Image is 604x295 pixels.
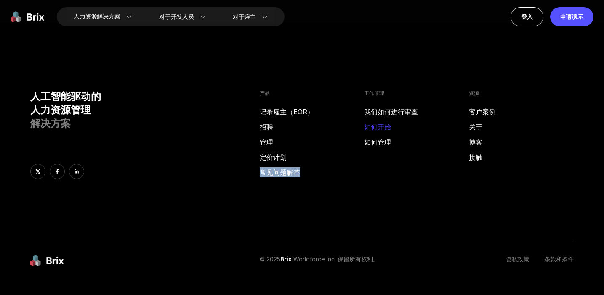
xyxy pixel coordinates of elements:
a: 招聘 [260,122,365,132]
font: 隐私政策 [506,255,529,263]
a: 常见问题解答 [260,167,365,177]
font: Worldforce Inc. 保留所有权利。 [293,255,379,263]
a: 接触 [469,152,574,162]
a: 登入 [511,7,543,26]
font: 定价计划 [260,153,287,161]
a: 客户案例 [469,107,574,117]
font: 解决方案 [30,117,71,129]
font: 人力资源解决方案 [74,12,120,21]
font: 工作原理 [364,90,384,96]
font: 招聘 [260,123,273,131]
font: © 2025 [260,255,280,263]
font: 条款和条件 [544,255,574,263]
font: 博客 [469,138,482,146]
a: 管理 [260,137,365,147]
font: 关于 [469,123,482,131]
a: 博客 [469,137,574,147]
font: 产品 [260,90,270,96]
font: 常见问题解答 [260,168,300,176]
a: 如何开始 [364,122,469,132]
font: 接触 [469,153,482,161]
font: 对于雇主 [233,13,256,21]
font: 如何开始 [364,123,391,131]
font: 资源 [469,90,479,96]
font: 如何管理 [364,138,391,146]
img: 白利糖度 [30,255,64,266]
a: 记录雇主（EOR） [260,107,365,117]
a: 条款和条件 [544,255,574,266]
a: 定价计划 [260,152,365,162]
font: 登入 [521,13,533,20]
font: 申请演示 [560,13,583,20]
font: 我们如何进行审查 [364,108,418,116]
font: 记录雇主（EOR） [260,108,314,116]
font: 客户案例 [469,108,496,116]
a: 关于 [469,122,574,132]
a: 我们如何进行审查 [364,107,469,117]
font: 人工智能驱动的 [30,90,101,103]
a: 申请演示 [550,7,593,26]
a: 如何管理 [364,137,469,147]
font: 对于开发人员 [159,13,194,21]
a: 隐私政策 [506,255,529,266]
font: 管理 [260,138,273,146]
font: 人力资源管理 [30,104,91,116]
font: Brix. [280,255,293,263]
